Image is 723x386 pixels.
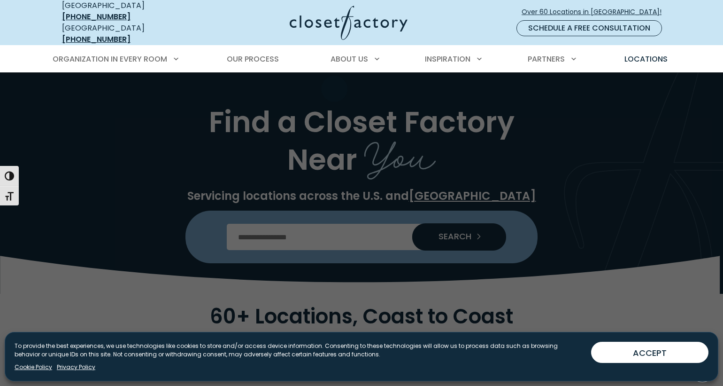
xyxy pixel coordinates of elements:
[290,6,408,40] img: Closet Factory Logo
[62,23,198,45] div: [GEOGRAPHIC_DATA]
[227,54,279,64] span: Our Process
[331,54,368,64] span: About Us
[46,46,677,72] nav: Primary Menu
[15,363,52,371] a: Cookie Policy
[425,54,470,64] span: Inspiration
[521,4,669,20] a: Over 60 Locations in [GEOGRAPHIC_DATA]!
[53,54,167,64] span: Organization in Every Room
[516,20,662,36] a: Schedule a Free Consultation
[591,342,708,363] button: ACCEPT
[624,54,668,64] span: Locations
[57,363,95,371] a: Privacy Policy
[62,11,131,22] a: [PHONE_NUMBER]
[15,342,584,359] p: To provide the best experiences, we use technologies like cookies to store and/or access device i...
[62,34,131,45] a: [PHONE_NUMBER]
[522,7,669,17] span: Over 60 Locations in [GEOGRAPHIC_DATA]!
[528,54,565,64] span: Partners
